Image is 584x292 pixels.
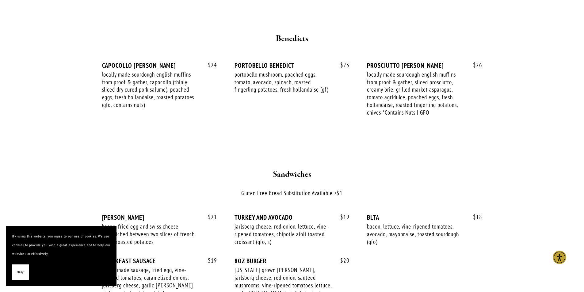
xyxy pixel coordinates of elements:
div: [PERSON_NAME] [102,214,217,221]
button: Okay! [12,264,29,280]
div: CAPOCOLLO [PERSON_NAME] [102,62,217,69]
p: By using this website, you agree to our use of cookies. We use cookies to provide you with a grea... [12,232,110,258]
span: 19 [334,214,349,221]
div: Accessibility Menu [553,251,566,264]
div: bacon, fried egg and swiss cheese sandwiched between two slices of french toast, roasted potatoes [102,223,200,245]
div: jarlsberg cheese, red onion, lettuce, vine-ripened tomatoes, chipotle aioli toasted croissant (gf... [235,223,332,245]
div: portobello mushroom, poached eggs, tomato, avocado, spinach, roasted fingerling potatoes, fresh h... [235,71,332,93]
div: 8OZ BURGER [235,257,349,265]
span: 19 [202,257,217,264]
p: Gluten Free Bread Substitution Available +$1 [113,189,471,198]
div: PORTOBELLO BENEDICT [235,62,349,69]
span: 24 [202,62,217,69]
span: Okay! [17,268,25,277]
strong: Sandwiches [273,169,311,180]
span: $ [340,61,343,69]
span: $ [340,257,343,264]
div: locally made sourdough english muffins from proof & gather, capocollo (thinly sliced dry cured po... [102,71,200,109]
span: $ [208,213,211,221]
div: locally made sourdough english muffins from proof & gather, sliced prosciutto, creamy brie, grill... [367,71,464,116]
span: $ [340,213,343,221]
span: 23 [334,62,349,69]
section: Cookie banner [6,226,116,286]
span: $ [208,61,211,69]
div: BLTA [367,214,482,221]
span: 20 [334,257,349,264]
span: 18 [467,214,482,221]
div: BREAKFAST SAUSAGE [102,257,217,265]
span: 26 [467,62,482,69]
span: $ [208,257,211,264]
span: 21 [202,214,217,221]
span: $ [473,61,476,69]
div: PROSCIUTTO [PERSON_NAME] [367,62,482,69]
div: TURKEY AND AVOCADO [235,214,349,221]
strong: Benedicts [276,33,308,44]
span: $ [473,213,476,221]
div: bacon, lettuce, vine-ripened tomatoes, avocado, mayonnaise, toasted sourdough (gfo) [367,223,464,245]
